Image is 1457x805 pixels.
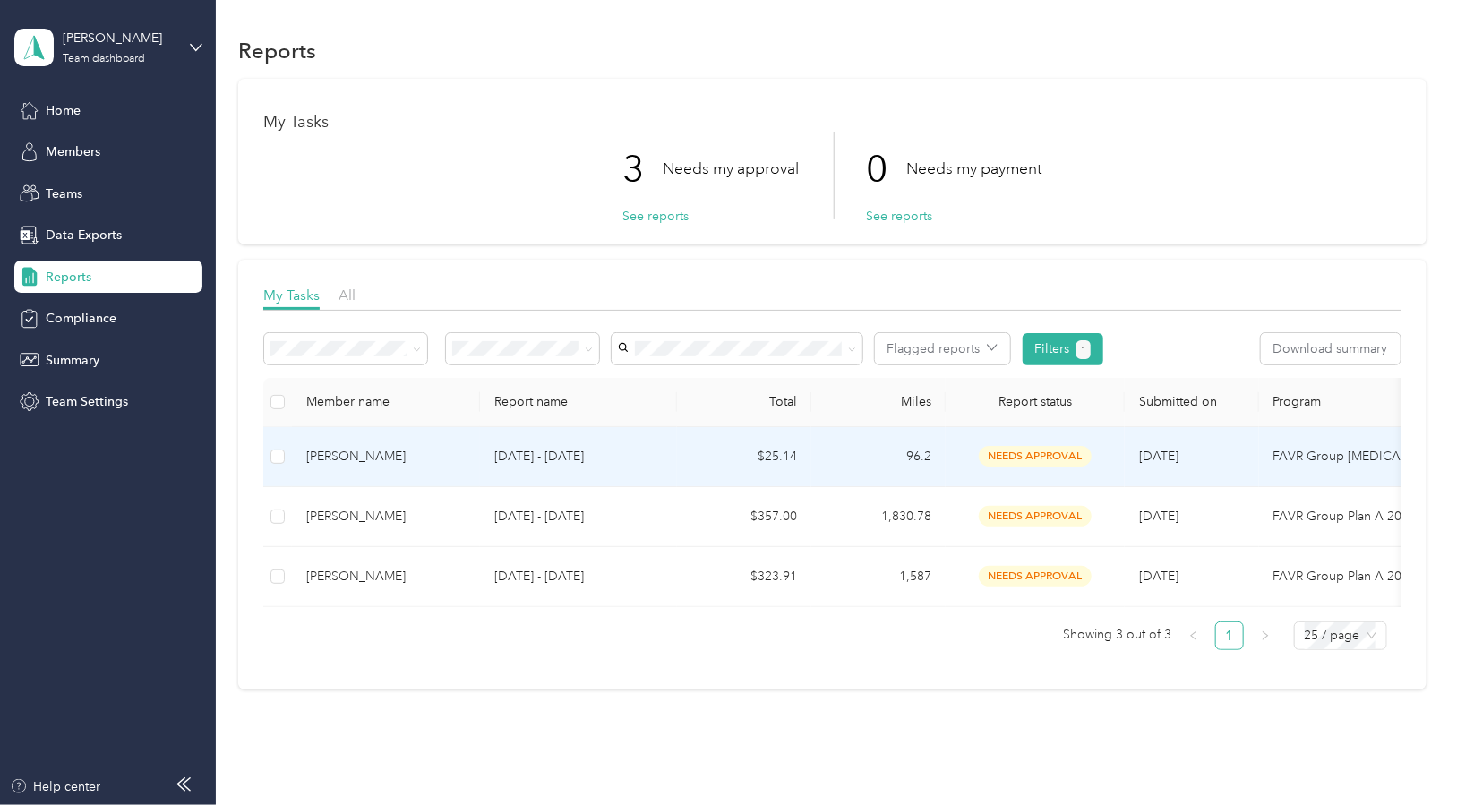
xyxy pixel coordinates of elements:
p: 3 [622,132,663,207]
p: Needs my approval [663,158,799,180]
td: 96.2 [811,427,946,487]
div: [PERSON_NAME] [306,447,466,467]
span: right [1260,630,1271,641]
p: Needs my payment [906,158,1041,180]
span: needs approval [979,566,1092,587]
li: Previous Page [1179,621,1208,650]
iframe: Everlance-gr Chat Button Frame [1357,705,1457,805]
button: Flagged reports [875,333,1010,364]
td: 1,830.78 [811,487,946,547]
span: Team Settings [46,392,128,411]
p: [DATE] - [DATE] [494,567,663,587]
li: 1 [1215,621,1244,650]
div: [PERSON_NAME] [306,507,466,527]
button: Filters1 [1023,333,1104,365]
span: Reports [46,268,91,287]
span: 25 / page [1305,622,1376,649]
th: Report name [480,378,677,427]
div: [PERSON_NAME] [306,567,466,587]
p: 0 [866,132,906,207]
span: Teams [46,184,82,203]
span: needs approval [979,506,1092,527]
span: My Tasks [263,287,320,304]
span: Members [46,142,100,161]
td: 1,587 [811,547,946,607]
span: left [1188,630,1199,641]
h1: Reports [238,41,316,60]
span: Home [46,101,81,120]
div: Page Size [1294,621,1387,650]
span: Compliance [46,309,116,328]
button: See reports [866,207,932,226]
div: [PERSON_NAME] [63,29,175,47]
span: Data Exports [46,226,122,244]
a: 1 [1216,622,1243,649]
td: $357.00 [677,487,811,547]
span: Showing 3 out of 3 [1064,621,1172,648]
div: Miles [826,394,931,409]
span: Summary [46,351,99,370]
p: [DATE] - [DATE] [494,507,663,527]
button: left [1179,621,1208,650]
span: 1 [1081,342,1086,358]
span: All [339,287,356,304]
div: Total [691,394,797,409]
span: [DATE] [1139,569,1178,584]
span: needs approval [979,446,1092,467]
button: Help center [10,777,101,796]
button: right [1251,621,1280,650]
h1: My Tasks [263,113,1401,132]
button: 1 [1076,340,1092,359]
div: Member name [306,394,466,409]
button: See reports [622,207,689,226]
th: Submitted on [1125,378,1259,427]
th: Member name [292,378,480,427]
p: [DATE] - [DATE] [494,447,663,467]
span: Report status [960,394,1110,409]
span: [DATE] [1139,509,1178,524]
td: $323.91 [677,547,811,607]
span: [DATE] [1139,449,1178,464]
td: $25.14 [677,427,811,487]
div: Team dashboard [63,54,145,64]
button: Download summary [1261,333,1401,364]
li: Next Page [1251,621,1280,650]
